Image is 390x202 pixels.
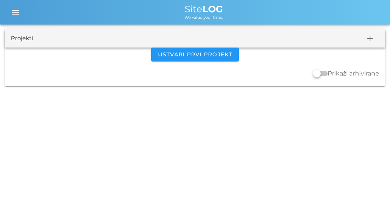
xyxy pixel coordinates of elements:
[151,48,238,61] button: Ustvari prvi projekt
[202,3,223,15] b: LOG
[11,34,33,43] div: Projekti
[157,51,232,58] span: Ustvari prvi projekt
[11,8,20,17] i: menu
[185,15,223,20] span: We value your time.
[365,34,375,43] i: add
[328,70,379,77] label: Prikaži arhivirane
[185,3,223,15] span: Site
